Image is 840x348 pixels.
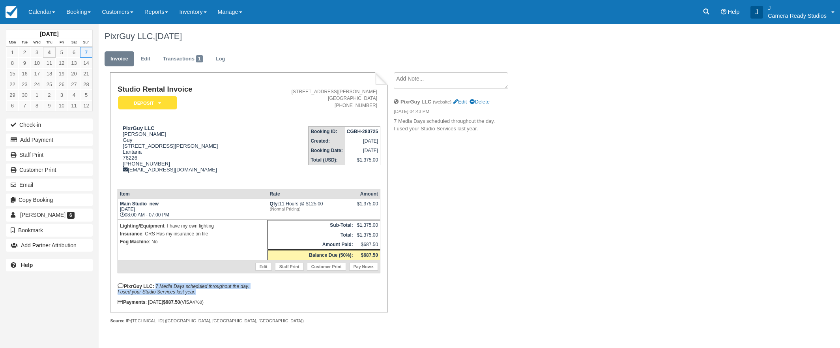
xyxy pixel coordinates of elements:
small: 4760 [193,300,202,305]
th: Fri [56,38,68,47]
strong: $687.50 [361,252,378,258]
address: [STREET_ADDRESS][PERSON_NAME] [GEOGRAPHIC_DATA] [PHONE_NUMBER] [258,88,377,109]
a: 8 [31,100,43,111]
a: Edit [135,51,156,67]
p: Camera Ready Studios [768,12,827,20]
a: 12 [56,58,68,68]
th: Booking ID: [309,126,345,136]
a: 26 [56,79,68,90]
a: 5 [80,90,92,100]
th: Amount [355,189,380,199]
strong: Fog Machine [120,239,149,245]
th: Mon [6,38,19,47]
button: Email [6,179,93,191]
strong: Source IP: [110,318,131,323]
th: Booking Date: [309,146,345,155]
button: Add Partner Attribution [6,239,93,252]
a: 15 [6,68,19,79]
td: $1,375.00 [355,220,380,230]
a: 24 [31,79,43,90]
a: 29 [6,90,19,100]
a: 4 [43,47,55,58]
a: Staff Print [6,149,93,161]
strong: Insurance [120,231,142,237]
div: $1,375.00 [357,201,378,213]
a: 12 [80,100,92,111]
a: 14 [80,58,92,68]
a: Invoice [105,51,134,67]
div: J [750,6,763,19]
td: [DATE] [345,136,380,146]
strong: [DATE] [40,31,58,37]
a: 8 [6,58,19,68]
span: 6 [67,212,75,219]
a: 4 [68,90,80,100]
button: Add Payment [6,134,93,146]
td: $687.50 [355,240,380,250]
th: Rate [268,189,355,199]
a: Customer Print [6,164,93,176]
a: Delete [470,99,489,105]
button: Bookmark [6,224,93,237]
a: 21 [80,68,92,79]
td: $1,375.00 [345,155,380,165]
a: 9 [19,58,31,68]
a: Transactions1 [157,51,209,67]
p: 7 Media Days scheduled throughout the day. I used your Studio Services last year. [394,118,527,132]
a: 10 [31,58,43,68]
div: : [DATE] (VISA ) [118,299,380,305]
strong: $687.50 [163,299,180,305]
p: : I have my own lighting [120,222,266,230]
strong: Qty [270,201,279,207]
td: [DATE] 08:00 AM - 07:00 PM [118,199,268,220]
p: : No [120,238,266,246]
a: [PERSON_NAME] 6 [6,209,93,221]
span: [DATE] [155,31,182,41]
strong: Payments [118,299,146,305]
strong: PixrGuy LLC [123,125,155,131]
em: Deposit [118,96,177,110]
th: Total (USD): [309,155,345,165]
a: 19 [56,68,68,79]
h1: PixrGuy LLC, [105,32,723,41]
span: [PERSON_NAME] [20,212,65,218]
a: 6 [6,100,19,111]
th: Item [118,189,268,199]
a: 7 [80,47,92,58]
a: 23 [19,79,31,90]
div: [TECHNICAL_ID] ([GEOGRAPHIC_DATA], [GEOGRAPHIC_DATA], [GEOGRAPHIC_DATA]) [110,318,387,324]
td: 11 Hours @ $125.00 [268,199,355,220]
a: Pay Now [349,263,378,271]
strong: PixrGuy LLC [400,99,431,105]
a: 13 [68,58,80,68]
th: Thu [43,38,55,47]
button: Check-in [6,119,93,131]
span: 1 [196,55,203,62]
td: $1,375.00 [355,230,380,240]
span: Help [728,9,740,15]
th: Amount Paid: [268,240,355,250]
a: 9 [43,100,55,111]
a: Deposit [118,96,174,110]
th: Sat [68,38,80,47]
a: 1 [6,47,19,58]
a: 2 [43,90,55,100]
em: (Normal Pricing) [270,207,353,211]
th: Sun [80,38,92,47]
strong: PixrGuy LLC: [118,284,154,289]
th: Total: [268,230,355,240]
a: 3 [56,90,68,100]
p: : CRS Has my insurance on file [120,230,266,238]
a: 2 [19,47,31,58]
th: Wed [31,38,43,47]
img: checkfront-main-nav-mini-logo.png [6,6,17,18]
a: 28 [80,79,92,90]
a: 6 [68,47,80,58]
a: 5 [56,47,68,58]
th: Created: [309,136,345,146]
a: 22 [6,79,19,90]
a: Edit [453,99,467,105]
a: 3 [31,47,43,58]
a: 7 [19,100,31,111]
i: Help [721,9,726,15]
